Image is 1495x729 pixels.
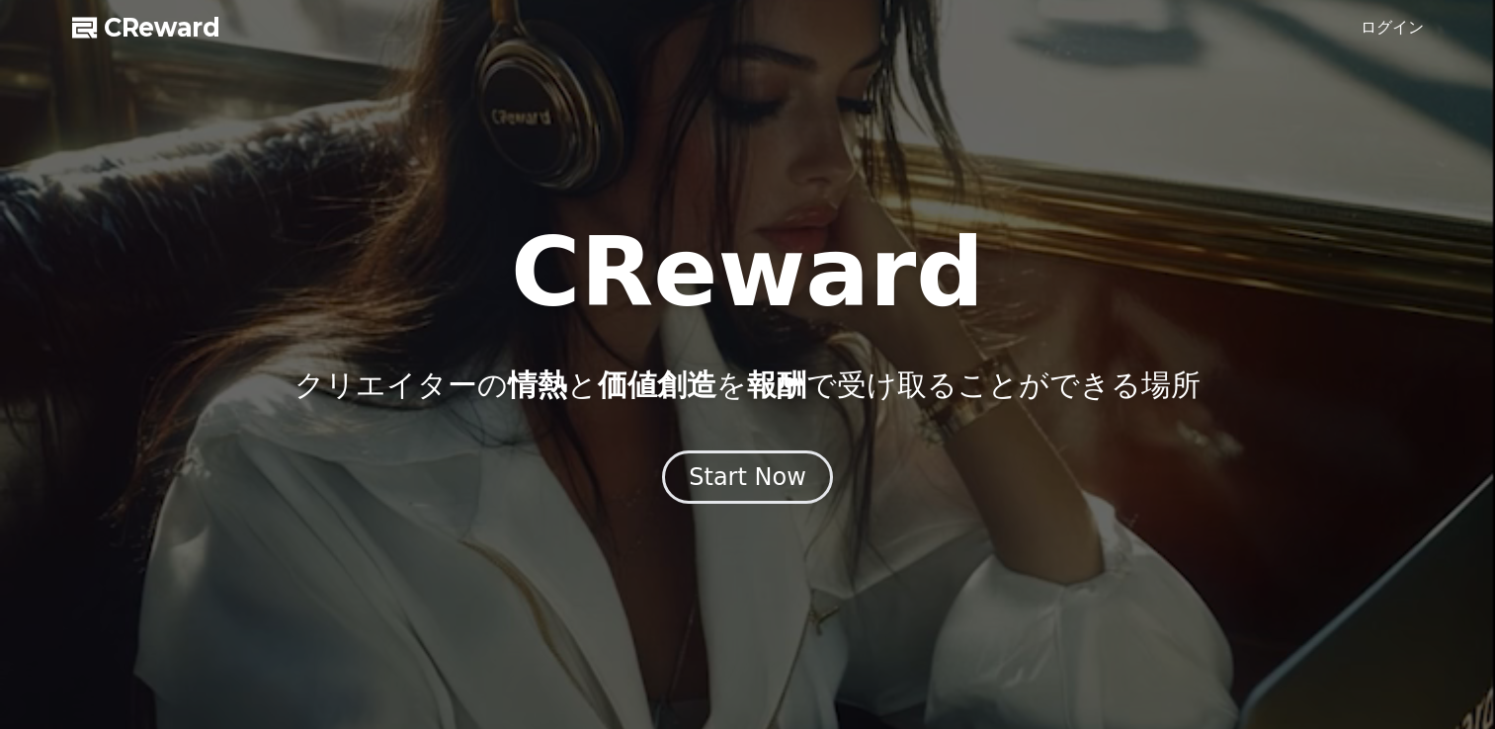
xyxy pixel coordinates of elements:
[104,12,220,43] span: CReward
[662,470,833,489] a: Start Now
[294,367,1201,403] p: クリエイターの と を で受け取ることができる場所
[662,450,833,504] button: Start Now
[72,12,220,43] a: CReward
[598,367,716,402] span: 価値創造
[1361,16,1424,40] a: ログイン
[747,367,806,402] span: 報酬
[508,367,567,402] span: 情熱
[689,461,806,493] div: Start Now
[511,225,984,320] h1: CReward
